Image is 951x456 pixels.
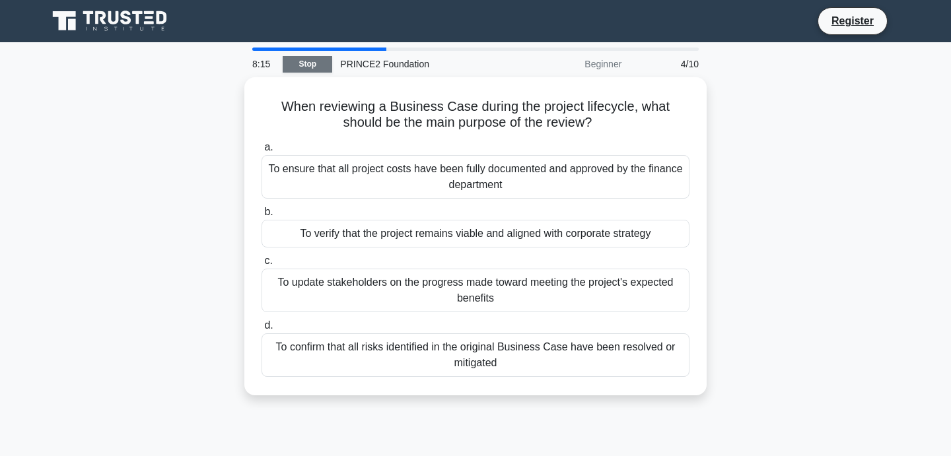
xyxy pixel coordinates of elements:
[824,13,882,29] a: Register
[260,98,691,131] h5: When reviewing a Business Case during the project lifecycle, what should be the main purpose of t...
[264,141,273,152] span: a.
[514,51,629,77] div: Beginner
[264,255,272,266] span: c.
[262,220,689,247] div: To verify that the project remains viable and aligned with corporate strategy
[262,333,689,377] div: To confirm that all risks identified in the original Business Case have been resolved or mitigated
[629,51,707,77] div: 4/10
[264,319,273,331] span: d.
[332,51,514,77] div: PRINCE2 Foundation
[244,51,283,77] div: 8:15
[264,206,273,217] span: b.
[262,269,689,312] div: To update stakeholders on the progress made toward meeting the project's expected benefits
[283,56,332,73] a: Stop
[262,155,689,199] div: To ensure that all project costs have been fully documented and approved by the finance department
